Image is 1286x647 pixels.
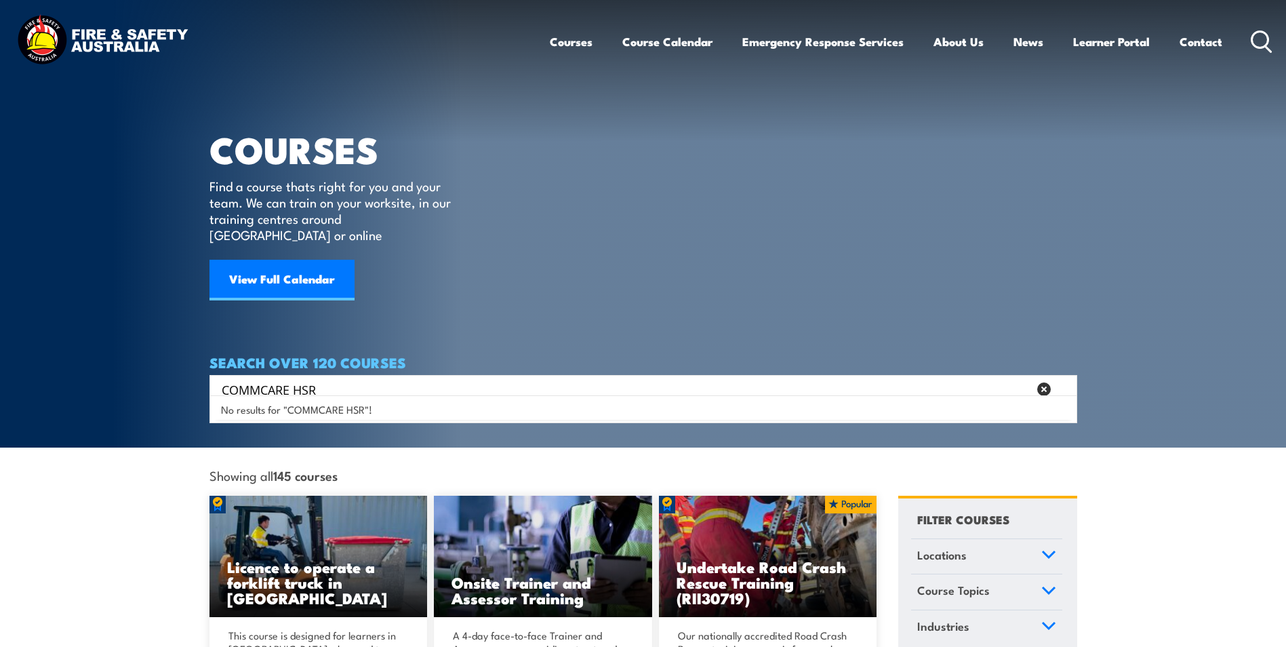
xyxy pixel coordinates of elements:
img: Safety For Leaders [434,496,652,618]
span: Locations [917,546,967,564]
a: Emergency Response Services [742,24,904,60]
a: Course Topics [911,574,1062,610]
a: Onsite Trainer and Assessor Training [434,496,652,618]
a: View Full Calendar [209,260,355,300]
h4: FILTER COURSES [917,510,1009,528]
a: Locations [911,539,1062,574]
h3: Undertake Road Crash Rescue Training (RII30719) [677,559,860,606]
h1: COURSES [209,133,470,165]
a: About Us [933,24,984,60]
a: Contact [1180,24,1222,60]
h3: Licence to operate a forklift truck in [GEOGRAPHIC_DATA] [227,559,410,606]
a: Courses [550,24,592,60]
a: Licence to operate a forklift truck in [GEOGRAPHIC_DATA] [209,496,428,618]
img: Licence to operate a forklift truck Training [209,496,428,618]
a: Learner Portal [1073,24,1150,60]
a: Industries [911,610,1062,646]
span: No results for "COMMCARE HSR"! [221,403,372,416]
h3: Onsite Trainer and Assessor Training [451,574,635,606]
img: Road Crash Rescue Training [659,496,877,618]
p: Find a course thats right for you and your team. We can train on your worksite, in our training c... [209,178,457,243]
h4: SEARCH OVER 120 COURSES [209,355,1077,370]
input: Search input [222,379,1028,399]
a: Course Calendar [622,24,712,60]
span: Course Topics [917,581,990,600]
a: Undertake Road Crash Rescue Training (RII30719) [659,496,877,618]
form: Search form [224,380,1031,399]
span: Industries [917,617,969,635]
button: Search magnifier button [1053,380,1072,399]
strong: 145 courses [273,466,338,484]
a: News [1013,24,1043,60]
span: Showing all [209,468,338,482]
